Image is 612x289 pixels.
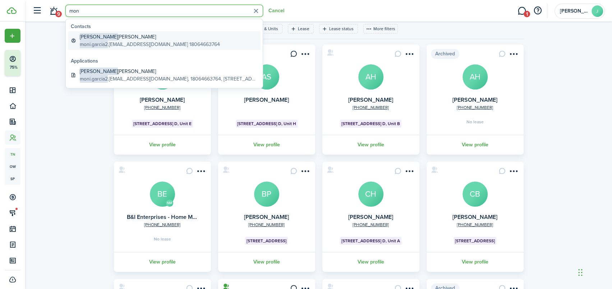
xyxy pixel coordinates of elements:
[65,5,263,17] input: Search for anything...
[425,252,525,272] a: View profile
[457,221,493,228] a: [PHONE_NUMBER]
[195,168,207,177] button: Open menu
[298,26,309,32] filter-tag-label: Lease
[217,135,316,155] a: View profile
[341,238,400,244] span: [STREET_ADDRESS] D, Unit A
[5,50,64,76] button: 75%
[524,11,530,17] span: 1
[30,4,44,18] button: Open sidebar
[466,120,484,124] span: No lease
[5,148,20,160] a: tn
[321,135,420,155] a: View profile
[592,5,603,17] avatar-text: J
[329,26,354,32] filter-tag-label: Lease status
[237,120,296,127] span: [STREET_ADDRESS] D, Unit H
[80,33,220,41] global-search-item-title: [PERSON_NAME]
[80,41,220,48] global-search-item-description: .[EMAIL_ADDRESS][DOMAIN_NAME] 18064663764
[5,173,20,185] a: sp
[348,213,393,221] a: [PERSON_NAME]
[515,2,529,20] a: Messaging
[80,41,108,48] span: moni.garcia2
[154,237,171,241] span: No lease
[353,104,389,111] a: [PHONE_NUMBER]
[9,64,18,70] p: 75%
[144,221,180,228] a: [PHONE_NUMBER]
[244,213,289,221] a: [PERSON_NAME]
[5,160,20,173] a: ow
[140,96,185,104] a: [PERSON_NAME]
[71,23,261,30] global-search-list-title: Contacts
[80,68,118,75] span: [PERSON_NAME]
[80,68,258,75] global-search-item-title: [PERSON_NAME]
[299,50,311,60] button: Open menu
[404,168,415,177] button: Open menu
[299,168,311,177] button: Open menu
[244,96,289,104] a: [PERSON_NAME]
[455,238,495,244] span: [STREET_ADDRESS]
[452,213,497,221] a: [PERSON_NAME]
[7,7,17,14] img: TenantCloud
[127,213,227,221] a: B&I Enterprises - Home Medical Supply
[254,64,279,90] a: AS
[80,75,258,83] global-search-item-description: .[EMAIL_ADDRESS][DOMAIN_NAME], 18064663764, [STREET_ADDRESS]
[68,31,261,50] a: [PERSON_NAME][PERSON_NAME]moni.garcia2.[EMAIL_ADDRESS][DOMAIN_NAME] 18064663764
[463,64,488,90] a: AH
[268,8,284,14] button: Cancel
[353,221,389,228] a: [PHONE_NUMBER]
[532,5,544,17] button: Open resource center
[247,26,278,32] filter-tag-label: Property & Units
[113,252,212,272] a: View profile
[250,5,262,17] button: Clear search
[166,199,173,207] avatar-text: NM
[363,24,398,33] button: More filters
[217,252,316,272] a: View profile
[288,24,314,33] filter-tag: Open filter
[150,182,175,207] a: BE
[321,252,420,272] a: View profile
[358,182,383,207] a: CH
[80,33,118,41] span: [PERSON_NAME]
[452,96,497,104] a: [PERSON_NAME]
[80,75,108,83] span: moni.garcia2
[404,50,415,60] button: Open menu
[341,120,400,127] span: [STREET_ADDRESS] D, Unit B
[248,221,285,228] a: [PHONE_NUMBER]
[319,24,358,33] filter-tag: Open filter
[578,262,583,283] div: Drag
[144,104,180,111] a: [PHONE_NUMBER]
[508,168,519,177] button: Open menu
[457,104,493,111] a: [PHONE_NUMBER]
[5,29,20,43] button: Open menu
[560,9,589,14] span: Jacob
[508,50,519,60] button: Open menu
[55,11,62,17] span: 9
[71,57,261,65] global-search-list-title: Applications
[47,2,60,20] a: Notifications
[247,238,286,244] span: [STREET_ADDRESS]
[425,135,525,155] a: View profile
[68,66,261,84] a: [PERSON_NAME][PERSON_NAME]moni.garcia2.[EMAIL_ADDRESS][DOMAIN_NAME], 18064663764, [STREET_ADDRESS]
[113,135,212,155] a: View profile
[463,182,488,207] a: CB
[348,96,393,104] a: [PERSON_NAME]
[254,182,279,207] a: BP
[358,64,383,90] a: AH
[133,120,192,127] span: [STREET_ADDRESS] D, Unit E
[431,49,459,59] span: Archived
[492,211,612,289] iframe: Chat Widget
